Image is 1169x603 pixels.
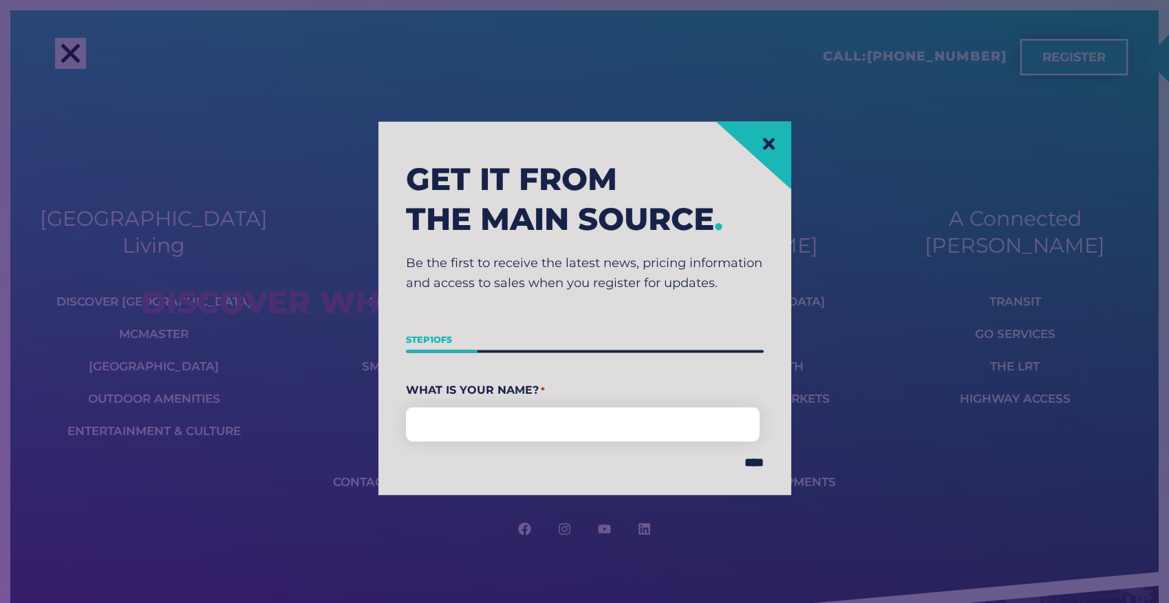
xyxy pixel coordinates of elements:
[406,381,764,402] legend: What Is Your Name?
[406,159,764,240] h2: Get it from the main source
[406,253,764,294] p: Be the first to receive the latest news, pricing information and access to sales when you registe...
[430,334,433,345] span: 1
[406,330,764,350] p: Step of
[447,334,452,345] span: 5
[714,200,723,238] span: .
